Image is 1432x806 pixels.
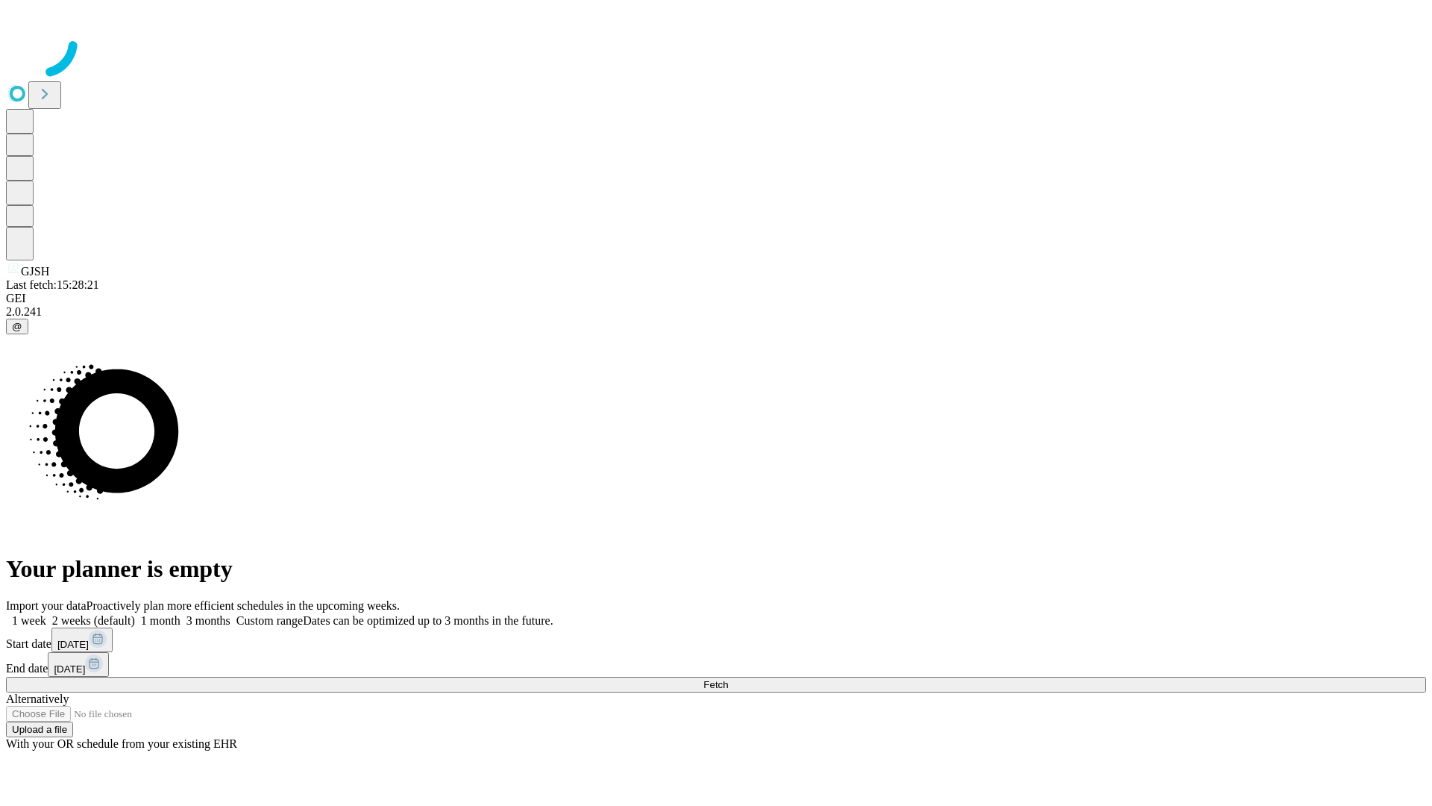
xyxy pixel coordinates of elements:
[6,555,1426,583] h1: Your planner is empty
[303,614,553,627] span: Dates can be optimized up to 3 months in the future.
[6,292,1426,305] div: GEI
[51,628,113,652] button: [DATE]
[6,652,1426,677] div: End date
[6,319,28,334] button: @
[6,693,69,705] span: Alternatively
[6,722,73,737] button: Upload a file
[6,305,1426,319] div: 2.0.241
[52,614,135,627] span: 2 weeks (default)
[21,265,49,278] span: GJSH
[236,614,303,627] span: Custom range
[186,614,230,627] span: 3 months
[12,321,22,332] span: @
[57,639,89,650] span: [DATE]
[6,737,237,750] span: With your OR schedule from your existing EHR
[6,278,99,291] span: Last fetch: 15:28:21
[6,677,1426,693] button: Fetch
[6,628,1426,652] div: Start date
[87,599,400,612] span: Proactively plan more efficient schedules in the upcoming weeks.
[12,614,46,627] span: 1 week
[703,679,728,690] span: Fetch
[48,652,109,677] button: [DATE]
[6,599,87,612] span: Import your data
[54,663,85,675] span: [DATE]
[141,614,180,627] span: 1 month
